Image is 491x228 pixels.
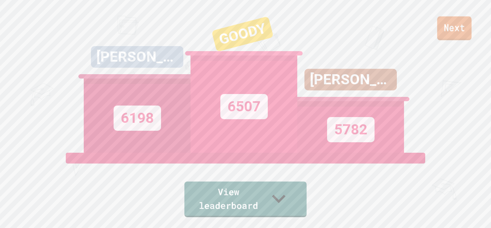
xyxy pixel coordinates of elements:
[184,182,307,217] a: View leaderboard
[304,69,397,90] div: [PERSON_NAME]
[437,17,472,40] a: Next
[114,106,161,131] div: 6198
[91,46,183,68] div: [PERSON_NAME]
[220,94,268,119] div: 6507
[211,16,274,52] div: GOODY
[327,117,375,142] div: 5782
